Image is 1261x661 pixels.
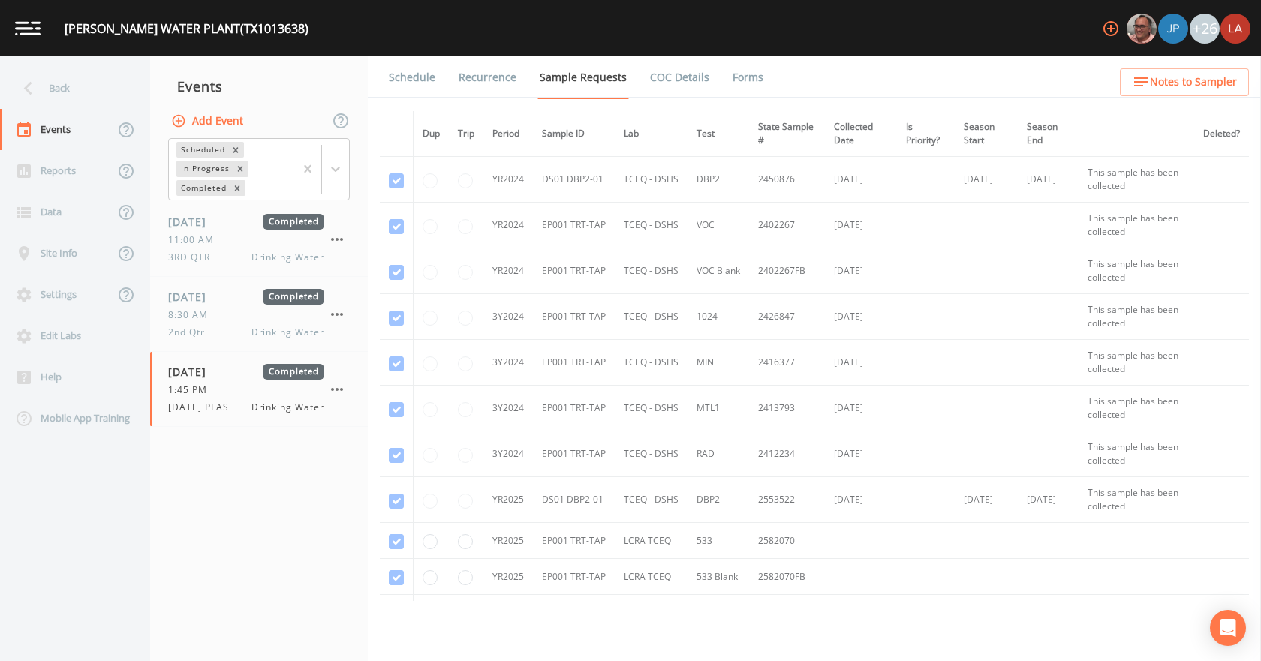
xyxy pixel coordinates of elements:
div: In Progress [176,161,232,176]
a: Sample Requests [537,56,629,99]
div: Remove In Progress [232,161,248,176]
div: +26 [1190,14,1220,44]
div: Remove Scheduled [227,142,244,158]
span: 1:45 PM [168,383,216,397]
td: MTL1 [688,386,749,431]
a: [DATE]Completed1:45 PM[DATE] PFASDrinking Water [150,352,368,427]
a: [DATE]Completed11:00 AM3RD QTRDrinking Water [150,202,368,277]
td: YR2025 [483,523,533,559]
div: [PERSON_NAME] WATER PLANT (TX1013638) [65,20,308,38]
td: This sample has been collected [1079,431,1194,477]
td: This sample has been collected [1079,386,1194,431]
td: LCRA TCEQ [615,523,688,559]
td: [DATE] [825,477,896,523]
td: TCEQ - DSHS [615,294,688,340]
td: YR2025 [483,559,533,595]
td: [DATE] [955,477,1018,523]
div: Scheduled [176,142,227,158]
td: 2582070 [749,523,825,559]
th: Season Start [955,111,1018,157]
img: 41241ef155101aa6d92a04480b0d0000 [1158,14,1188,44]
th: Deleted? [1194,111,1249,157]
span: Drinking Water [251,401,324,414]
td: 3Y2024 [483,340,533,386]
span: Drinking Water [251,326,324,339]
button: Add Event [168,107,249,135]
td: 2582070FB [749,559,825,595]
td: This sample has been collected [1079,340,1194,386]
td: TCEQ - DSHS [615,340,688,386]
td: EP001 TRT-TAP [533,340,615,386]
td: EP001 TRT-TAP [533,248,615,294]
td: This sample has been collected [1079,203,1194,248]
td: YR2024 [483,203,533,248]
td: DBP2 [688,477,749,523]
span: Drinking Water [251,251,324,264]
span: [DATE] [168,214,217,230]
div: Completed [176,180,229,196]
td: This sample has been collected [1079,477,1194,523]
a: Forms [730,56,766,98]
span: Completed [263,364,324,380]
td: This sample has been collected [1079,248,1194,294]
td: LCRA TCEQ [615,559,688,595]
td: YR2024 [483,248,533,294]
td: DS01 DBP2-01 [533,477,615,523]
td: [DATE] [825,340,896,386]
td: 533 Blank [688,559,749,595]
td: 2426847 [749,294,825,340]
div: Mike Franklin [1126,14,1157,44]
td: VOC [688,203,749,248]
td: 2450876 [749,157,825,203]
span: Notes to Sampler [1150,73,1237,92]
td: [DATE] [825,203,896,248]
img: cf6e799eed601856facf0d2563d1856d [1220,14,1250,44]
th: Dup [414,111,450,157]
th: State Sample # [749,111,825,157]
span: [DATE] [168,364,217,380]
div: Joshua gere Paul [1157,14,1189,44]
a: COC Details [648,56,712,98]
th: Period [483,111,533,157]
td: 533 [688,523,749,559]
td: This sample has been collected [1079,294,1194,340]
span: 8:30 AM [168,308,217,322]
div: Open Intercom Messenger [1210,610,1246,646]
td: 537 [688,595,749,631]
td: EP001 TRT-TAP [533,595,615,631]
td: TCEQ - DSHS [615,386,688,431]
span: 11:00 AM [168,233,223,247]
span: [DATE] PFAS [168,401,238,414]
td: YR2024 [483,157,533,203]
span: 3RD QTR [168,251,219,264]
a: Schedule [387,56,438,98]
td: TCEQ - DSHS [615,431,688,477]
td: 2402267FB [749,248,825,294]
td: TCEQ - DSHS [615,157,688,203]
td: EP001 TRT-TAP [533,523,615,559]
th: Collected Date [825,111,896,157]
th: Season End [1018,111,1079,157]
td: VOC Blank [688,248,749,294]
td: YR2025 [483,477,533,523]
button: Notes to Sampler [1120,68,1249,96]
th: Lab [615,111,688,157]
td: [DATE] [825,431,896,477]
span: 2nd Qtr [168,326,214,339]
td: 2413793 [749,386,825,431]
td: EP001 TRT-TAP [533,386,615,431]
td: 3Y2024 [483,386,533,431]
img: logo [15,21,41,35]
span: [DATE] [168,289,217,305]
span: Completed [263,289,324,305]
td: 2553522 [749,477,825,523]
div: Remove Completed [229,180,245,196]
td: 2402267 [749,203,825,248]
th: Test [688,111,749,157]
td: LCRA TCEQ [615,595,688,631]
td: YR2025 [483,595,533,631]
td: TCEQ - DSHS [615,248,688,294]
td: 2582071 [749,595,825,631]
td: 2416377 [749,340,825,386]
td: [DATE] [825,294,896,340]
